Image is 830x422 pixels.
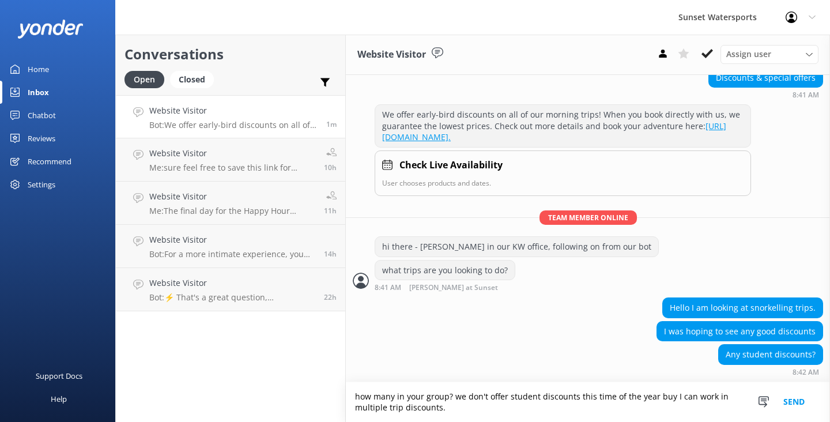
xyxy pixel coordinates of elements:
[28,127,55,150] div: Reviews
[375,105,750,147] div: We offer early-bird discounts on all of our morning trips! When you book directly with us, we gua...
[149,120,318,130] p: Bot: We offer early-bird discounts on all of our morning trips! When you book directly with us, w...
[708,91,823,99] div: Sep 07 2025 08:41pm (UTC -05:00) America/Cancun
[170,73,220,85] a: Closed
[149,233,315,246] h4: Website Visitor
[375,284,401,292] strong: 8:41 AM
[28,104,56,127] div: Chatbot
[793,369,819,376] strong: 8:42 AM
[324,249,337,259] span: Sep 07 2025 06:42am (UTC -05:00) America/Cancun
[149,277,315,289] h4: Website Visitor
[657,322,823,341] div: I was hoping to see any good discounts
[324,206,337,216] span: Sep 07 2025 08:52am (UTC -05:00) America/Cancun
[375,261,515,280] div: what trips are you looking to do?
[326,119,337,129] span: Sep 07 2025 08:41pm (UTC -05:00) America/Cancun
[324,163,337,172] span: Sep 07 2025 10:40am (UTC -05:00) America/Cancun
[324,292,337,302] span: Sep 06 2025 10:30pm (UTC -05:00) America/Cancun
[116,138,345,182] a: Website VisitorMe:sure feel free to save this link for future checkout specials [URL][DOMAIN_NAME...
[116,182,345,225] a: Website VisitorMe:The final day for the Happy Hour Sandbar trip will be [DATE], due to the upcomi...
[124,73,170,85] a: Open
[17,20,84,39] img: yonder-white-logo.png
[726,48,771,61] span: Assign user
[720,45,818,63] div: Assign User
[51,387,67,410] div: Help
[357,47,426,62] h3: Website Visitor
[399,158,503,173] h4: Check Live Availability
[409,284,498,292] span: [PERSON_NAME] at Sunset
[539,210,637,225] span: Team member online
[36,364,82,387] div: Support Docs
[28,81,49,104] div: Inbox
[28,150,71,173] div: Recommend
[149,147,315,160] h4: Website Visitor
[149,249,315,259] p: Bot: For a more intimate experience, you might consider our 15ft Boston Whaler (Cozy Cruiser), wh...
[346,382,830,422] textarea: how many in your group? we don't offer student discounts this time of the year buy I can work in ...
[382,120,726,143] a: [URL][DOMAIN_NAME].
[124,43,337,65] h2: Conversations
[719,345,823,364] div: Any student discounts?
[116,268,345,311] a: Website VisitorBot:⚡ That's a great question, unfortunately I do not know the answer. I'm going t...
[149,292,315,303] p: Bot: ⚡ That's a great question, unfortunately I do not know the answer. I'm going to reach out to...
[382,178,744,189] p: User chooses products and dates.
[149,163,315,173] p: Me: sure feel free to save this link for future checkout specials [URL][DOMAIN_NAME]
[375,283,535,292] div: Sep 07 2025 08:41pm (UTC -05:00) America/Cancun
[116,95,345,138] a: Website VisitorBot:We offer early-bird discounts on all of our morning trips! When you book direc...
[149,104,318,117] h4: Website Visitor
[709,68,823,88] div: Discounts & special offers
[149,206,315,216] p: Me: The final day for the Happy Hour Sandbar trip will be [DATE], due to the upcoming time change...
[116,225,345,268] a: Website VisitorBot:For a more intimate experience, you might consider our 15ft Boston Whaler (Coz...
[170,71,214,88] div: Closed
[772,382,816,422] button: Send
[149,190,315,203] h4: Website Visitor
[124,71,164,88] div: Open
[375,237,658,257] div: hi there - [PERSON_NAME] in our KW office, following on from our bot
[718,368,823,376] div: Sep 07 2025 08:42pm (UTC -05:00) America/Cancun
[663,298,823,318] div: Hello I am looking at snorkelling trips.
[793,92,819,99] strong: 8:41 AM
[28,173,55,196] div: Settings
[28,58,49,81] div: Home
